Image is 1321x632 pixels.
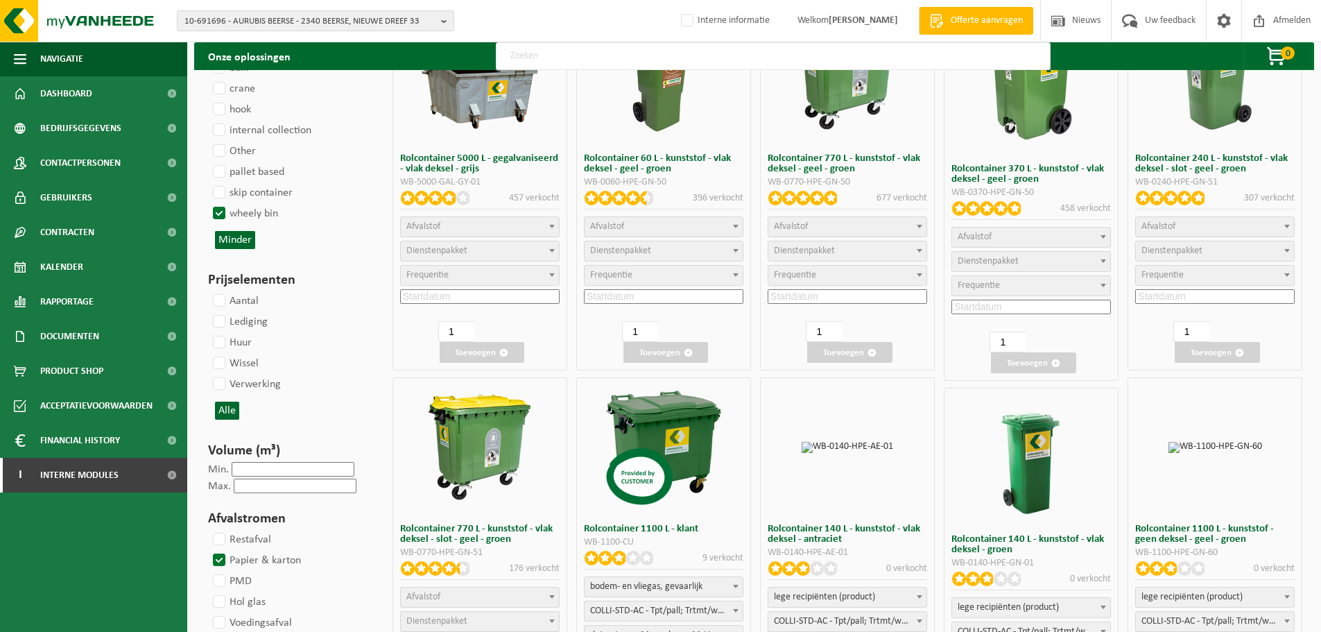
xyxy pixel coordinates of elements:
[40,76,92,111] span: Dashboard
[807,342,892,363] button: Toevoegen
[210,529,271,550] label: Restafval
[406,221,440,232] span: Afvalstof
[951,300,1111,314] input: Startdatum
[693,191,743,205] p: 396 verkocht
[1135,153,1295,174] h3: Rolcontainer 240 L - kunststof - vlak deksel - slot - geel - groen
[40,284,94,319] span: Rapportage
[1135,548,1295,558] div: WB-1100-HPE-GN-60
[623,342,708,363] button: Toevoegen
[919,7,1033,35] a: Offerte aanvragen
[605,388,723,506] img: WB-1100-CU
[421,18,539,136] img: WB-5000-GAL-GY-01
[210,311,268,332] label: Lediging
[184,11,435,32] span: 10-691696 - AURUBIS BEERSE - 2340 BEERSE, NIEUWE DREEF 33
[585,577,743,597] span: bodem- en vliegas, gevaarlijk
[768,178,927,187] div: WB-0770-HPE-GN-50
[1135,289,1295,304] input: Startdatum
[406,616,467,626] span: Dienstenpakket
[210,99,251,120] label: hook
[1136,588,1294,607] span: lege recipiënten (product)
[768,153,927,174] h3: Rolcontainer 770 L - kunststof - vlak deksel - geel - groen
[40,423,120,458] span: Financial History
[584,153,743,174] h3: Rolcontainer 60 L - kunststof - vlak deksel - geel - groen
[1135,587,1295,608] span: lege recipiënten (product)
[400,524,560,545] h3: Rolcontainer 770 L - kunststof - vlak deksel - slot - geel - groen
[210,120,311,141] label: internal collection
[1168,442,1262,453] img: WB-1100-HPE-GN-60
[584,538,743,547] div: WB-1100-CU
[768,524,927,545] h3: Rolcontainer 140 L - kunststof - vlak deksel - antraciet
[208,270,367,291] h3: Prijselementen
[40,180,92,215] span: Gebruikers
[952,598,1110,617] span: lege recipiënten (product)
[194,42,304,70] h2: Onze oplossingen
[215,402,239,420] button: Alle
[1254,561,1295,576] p: 0 verkocht
[951,164,1111,185] h3: Rolcontainer 370 L - kunststof - vlak deksel - geel - groen
[877,191,927,205] p: 677 verkocht
[210,203,278,224] label: wheely bin
[40,319,99,354] span: Documenten
[40,42,83,76] span: Navigatie
[585,601,743,621] span: COLLI-STD-AC - Tpt/pall; Trtmt/wu (SP-M-000026)
[951,534,1111,555] h3: Rolcontainer 140 L - kunststof - vlak deksel - groen
[400,178,560,187] div: WB-5000-GAL-GY-01
[496,42,1051,70] input: Zoeken
[768,548,927,558] div: WB-0140-HPE-AE-01
[768,612,926,631] span: COLLI-STD-AC - Tpt/pall; Trtmt/wu (SP-M-000026)
[1136,612,1294,631] span: COLLI-STD-AC - Tpt/pall; Trtmt/wu (SP-M-000026)
[951,188,1111,198] div: WB-0370-HPE-GN-50
[14,458,26,493] span: I
[1060,201,1111,216] p: 458 verkocht
[802,442,893,453] img: WB-0140-HPE-AE-01
[210,550,301,571] label: Papier & karton
[1281,46,1295,60] span: 0
[406,592,440,602] span: Afvalstof
[177,10,454,31] button: 10-691696 - AURUBIS BEERSE - 2340 BEERSE, NIEUWE DREEF 33
[509,561,560,576] p: 176 verkocht
[406,246,467,256] span: Dienstenpakket
[440,342,524,363] button: Toevoegen
[768,289,927,304] input: Startdatum
[886,561,927,576] p: 0 verkocht
[584,289,743,304] input: Startdatum
[584,577,743,597] span: bodem- en vliegas, gevaarlijk
[40,388,153,423] span: Acceptatievoorwaarden
[768,588,926,607] span: lege recipiënten (product)
[1070,572,1111,586] p: 0 verkocht
[972,399,1090,517] img: WB-0140-HPE-GN-01
[806,321,842,342] input: 1
[208,509,367,529] h3: Afvalstromen
[1141,270,1184,280] span: Frequentie
[951,558,1111,568] div: WB-0140-HPE-GN-01
[768,611,927,632] span: COLLI-STD-AC - Tpt/pall; Trtmt/wu (SP-M-000026)
[438,321,474,342] input: 1
[774,221,808,232] span: Afvalstof
[210,353,259,374] label: Wissel
[590,270,632,280] span: Frequentie
[1135,611,1295,632] span: COLLI-STD-AC - Tpt/pall; Trtmt/wu (SP-M-000026)
[210,332,252,353] label: Huur
[958,232,992,242] span: Afvalstof
[40,458,119,493] span: Interne modules
[991,352,1076,373] button: Toevoegen
[210,291,259,311] label: Aantal
[622,321,658,342] input: 1
[210,571,252,592] label: PMD
[210,162,284,182] label: pallet based
[40,111,121,146] span: Bedrijfsgegevens
[208,464,229,475] label: Min.
[509,191,560,205] p: 457 verkocht
[958,256,1019,266] span: Dienstenpakket
[788,18,906,136] img: WB-0770-HPE-GN-50
[678,10,770,31] label: Interne informatie
[400,153,560,174] h3: Rolcontainer 5000 L - gegalvaniseerd - vlak deksel - grijs
[774,270,816,280] span: Frequentie
[972,28,1090,146] img: WB-0370-HPE-GN-50
[1175,342,1259,363] button: Toevoegen
[208,481,231,492] label: Max.
[40,215,94,250] span: Contracten
[40,146,121,180] span: Contactpersonen
[990,332,1026,352] input: 1
[590,221,624,232] span: Afvalstof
